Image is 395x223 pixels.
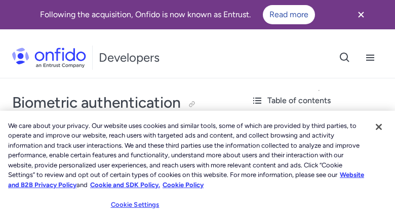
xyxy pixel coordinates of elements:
button: Close [368,116,390,138]
div: Table of contents [251,95,387,107]
a: More information about our cookie policy., opens in a new tab [8,171,364,189]
h1: Biometric authentication [12,93,231,113]
svg: Close banner [355,9,367,21]
h1: Developers [99,50,160,66]
a: Read more [263,5,315,24]
a: Cookie Policy [163,181,204,189]
div: We care about your privacy. Our website uses cookies and similar tools, some of which are provide... [8,121,367,190]
button: Cookie Settings [103,195,167,215]
svg: Open navigation menu button [364,52,376,64]
div: Following the acquisition, Onfido is now known as Entrust. [12,5,342,24]
img: Onfido Logo [12,48,86,68]
button: Open search button [332,45,358,70]
a: Cookie and SDK Policy. [90,181,160,189]
button: Open navigation menu button [358,45,383,70]
button: Close banner [342,2,380,27]
svg: Open search button [339,52,351,64]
